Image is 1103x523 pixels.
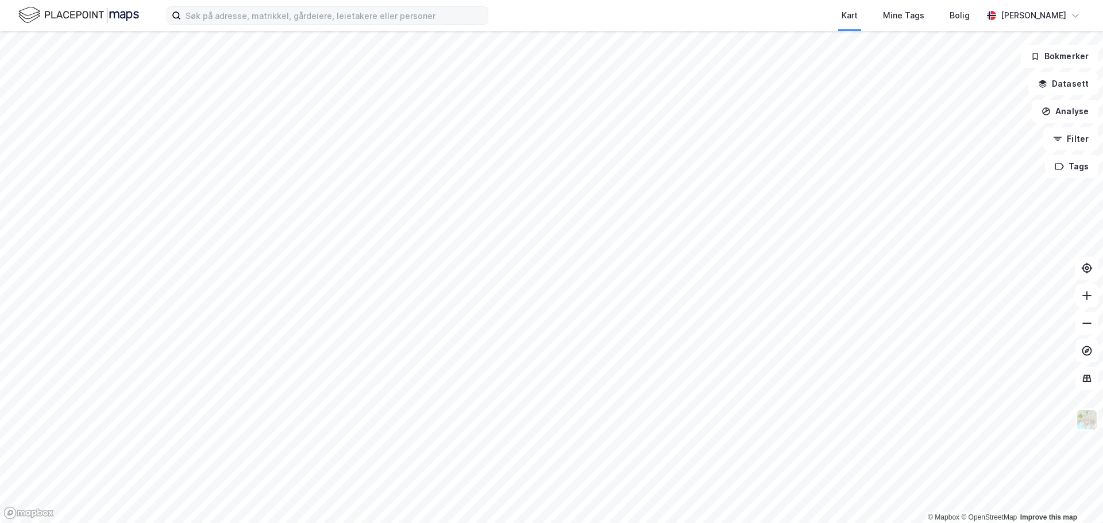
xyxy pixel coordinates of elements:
img: Z [1076,409,1098,431]
img: logo.f888ab2527a4732fd821a326f86c7f29.svg [18,5,139,25]
button: Analyse [1032,100,1098,123]
button: Datasett [1028,72,1098,95]
a: OpenStreetMap [961,513,1017,521]
a: Mapbox homepage [3,506,54,520]
a: Mapbox [928,513,959,521]
button: Bokmerker [1021,45,1098,68]
div: Bolig [950,9,970,22]
a: Improve this map [1020,513,1077,521]
div: Mine Tags [883,9,924,22]
button: Filter [1043,127,1098,150]
div: [PERSON_NAME] [1001,9,1066,22]
button: Tags [1045,155,1098,178]
iframe: Chat Widget [1046,468,1103,523]
div: Kontrollprogram for chat [1046,468,1103,523]
input: Søk på adresse, matrikkel, gårdeiere, leietakere eller personer [181,7,488,24]
div: Kart [842,9,858,22]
